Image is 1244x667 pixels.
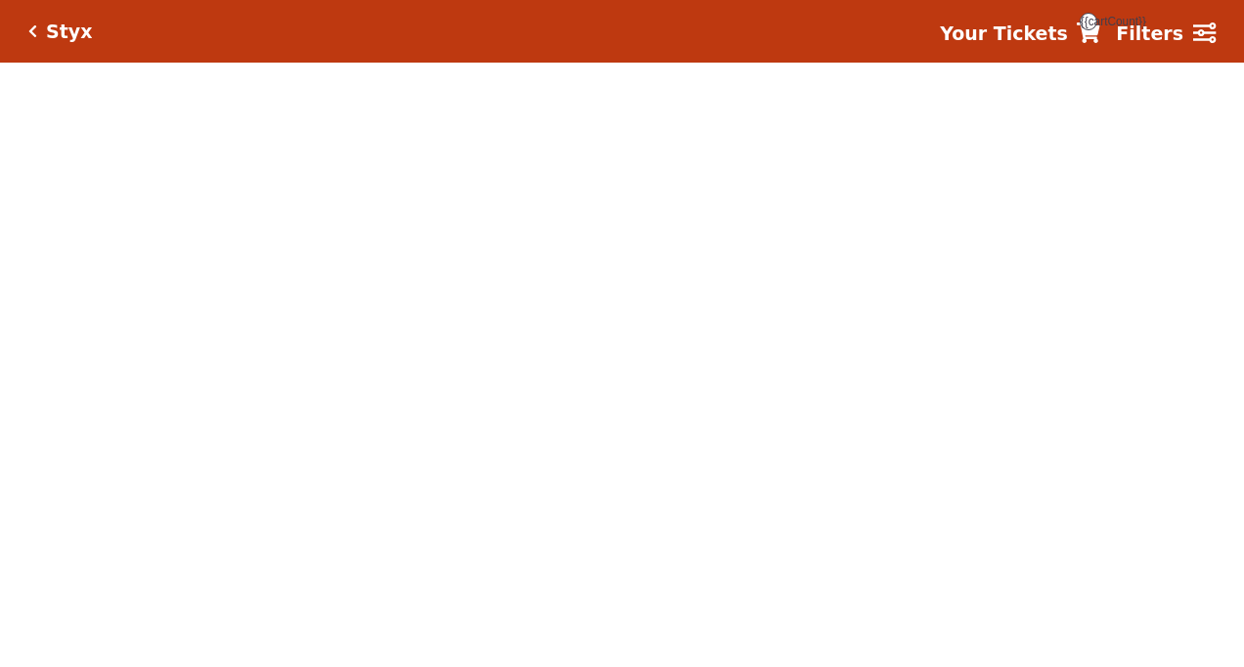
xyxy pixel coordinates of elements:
[1116,20,1216,48] a: Filters
[940,20,1100,48] a: Your Tickets {{cartCount}}
[1116,22,1183,44] strong: Filters
[940,22,1068,44] strong: Your Tickets
[28,24,37,38] a: Click here to go back to filters
[1080,13,1097,30] span: {{cartCount}}
[46,21,92,43] h5: Styx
